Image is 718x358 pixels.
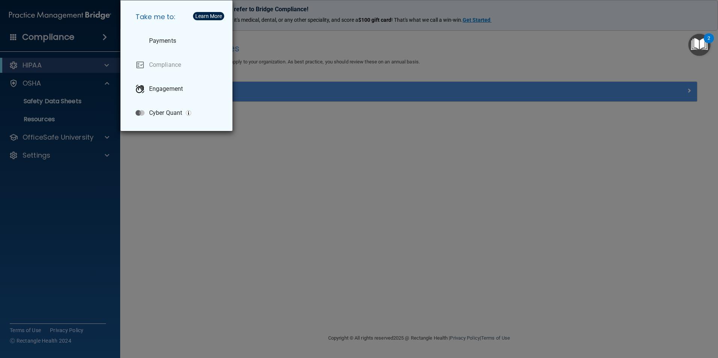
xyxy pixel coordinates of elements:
a: Compliance [130,54,226,75]
div: Learn More [195,14,222,19]
a: Engagement [130,78,226,99]
div: 2 [707,38,710,48]
a: Cyber Quant [130,102,226,123]
a: Payments [130,30,226,51]
p: Payments [149,37,176,45]
p: Cyber Quant [149,109,182,117]
h5: Take me to: [130,6,226,27]
button: Open Resource Center, 2 new notifications [688,34,710,56]
button: Learn More [193,12,224,20]
p: Engagement [149,85,183,93]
